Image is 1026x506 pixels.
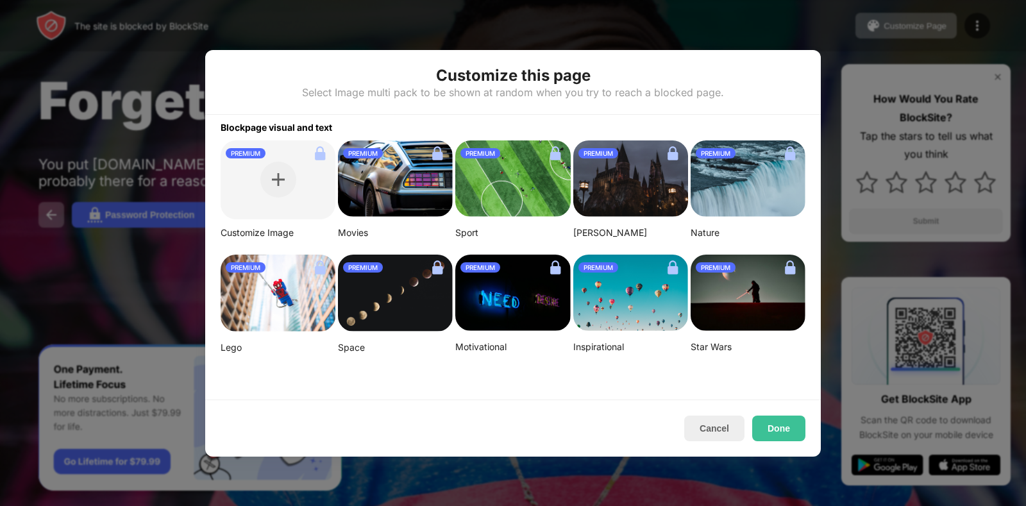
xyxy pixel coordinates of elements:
div: PREMIUM [696,262,736,273]
img: lock.svg [662,143,683,164]
img: lock.svg [427,257,448,278]
img: lock.svg [310,143,330,164]
div: PREMIUM [696,148,736,158]
img: lock.svg [545,143,566,164]
img: lock.svg [662,257,683,278]
img: lock.svg [780,257,800,278]
img: image-22-small.png [691,255,805,332]
img: jeff-wang-p2y4T4bFws4-unsplash-small.png [455,140,570,217]
img: mehdi-messrro-gIpJwuHVwt0-unsplash-small.png [221,255,335,332]
div: Inspirational [573,341,688,353]
div: [PERSON_NAME] [573,227,688,239]
img: aditya-vyas-5qUJfO4NU4o-unsplash-small.png [573,140,688,217]
div: Blockpage visual and text [205,115,821,133]
div: Space [338,342,453,353]
img: ian-dooley-DuBNA1QMpPA-unsplash-small.png [573,255,688,332]
div: Customize this page [436,65,591,86]
div: Star Wars [691,341,805,353]
img: image-26.png [338,140,453,217]
div: Nature [691,227,805,239]
img: linda-xu-KsomZsgjLSA-unsplash.png [338,255,453,332]
div: Select Image multi pack to be shown at random when you try to reach a blocked page. [302,86,724,99]
button: Done [752,416,805,441]
div: PREMIUM [460,262,500,273]
div: Motivational [455,341,570,353]
img: aditya-chinchure-LtHTe32r_nA-unsplash.png [691,140,805,217]
button: Cancel [684,416,744,441]
div: PREMIUM [343,262,383,273]
img: lock.svg [780,143,800,164]
div: Lego [221,342,335,353]
img: plus.svg [272,173,285,186]
img: lock.svg [310,257,330,278]
div: Sport [455,227,570,239]
div: Customize Image [221,227,335,239]
div: PREMIUM [578,262,618,273]
img: lock.svg [545,257,566,278]
img: alexis-fauvet-qfWf9Muwp-c-unsplash-small.png [455,255,570,332]
div: PREMIUM [343,148,383,158]
div: PREMIUM [226,148,265,158]
div: PREMIUM [460,148,500,158]
div: PREMIUM [226,262,265,273]
div: PREMIUM [578,148,618,158]
img: lock.svg [427,143,448,164]
div: Movies [338,227,453,239]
